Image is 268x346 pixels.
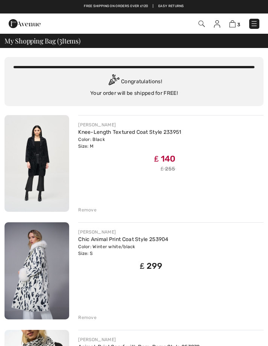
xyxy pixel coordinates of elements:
div: Color: Winter white/black Size: S [78,243,169,257]
img: Shopping Bag [229,20,236,27]
div: [PERSON_NAME] [78,121,181,128]
span: My Shopping Bag ( Items) [5,37,80,44]
a: Chic Animal Print Coat Style 253904 [78,236,169,243]
img: Search [198,21,205,27]
span: ₤ 140 [154,154,176,164]
img: Congratulation2.svg [106,74,121,89]
div: [PERSON_NAME] [78,336,200,343]
a: Knee-Length Textured Coat Style 233951 [78,129,181,135]
img: Knee-Length Textured Coat Style 233951 [5,115,69,212]
img: My Info [214,20,220,28]
div: Color: Black Size: M [78,136,181,150]
div: Remove [78,314,97,321]
a: 3 [229,20,240,28]
span: 3 [59,36,62,45]
a: Easy Returns [158,4,184,9]
a: Free shipping on orders over ₤120 [84,4,148,9]
span: | [153,4,153,9]
s: ₤ 255 [160,166,175,172]
a: 1ère Avenue [9,20,41,27]
img: Chic Animal Print Coat Style 253904 [5,222,69,319]
span: 3 [237,22,240,27]
div: Remove [78,207,97,213]
div: Congratulations! Your order will be shipped for FREE! [14,74,254,97]
img: 1ère Avenue [9,16,41,31]
img: Menu [250,20,258,27]
div: [PERSON_NAME] [78,229,169,235]
span: ₤ 299 [140,261,163,271]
